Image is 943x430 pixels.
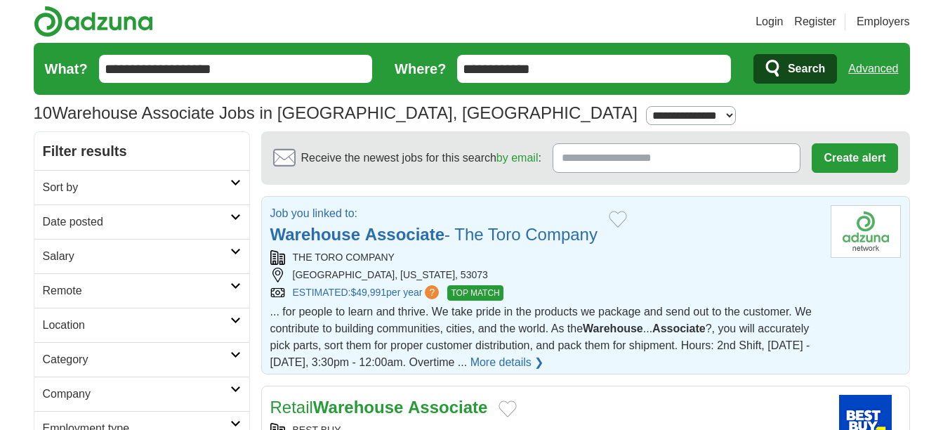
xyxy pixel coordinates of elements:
span: Search [788,55,825,83]
label: What? [45,58,88,79]
a: Remote [34,273,249,308]
h2: Date posted [43,214,230,230]
strong: Warehouse [583,322,643,334]
a: Category [34,342,249,377]
strong: Warehouse [270,225,360,244]
a: Location [34,308,249,342]
strong: Warehouse [313,398,403,417]
button: Add to favorite jobs [609,211,627,228]
button: Create alert [812,143,897,173]
a: Date posted [34,204,249,239]
span: ? [425,285,439,299]
h2: Remote [43,282,230,299]
h1: Warehouse Associate Jobs in [GEOGRAPHIC_DATA], [GEOGRAPHIC_DATA] [34,103,638,122]
a: Sort by [34,170,249,204]
a: by email [496,152,539,164]
span: $49,991 [350,287,386,298]
h2: Category [43,351,230,368]
span: Receive the newest jobs for this search : [301,150,541,167]
a: ESTIMATED:$49,991per year? [293,285,442,301]
a: Login [756,13,783,30]
button: Search [753,54,837,84]
span: ... for people to learn and thrive. We take pride in the products we package and send out to the ... [270,306,812,368]
span: 10 [34,100,53,126]
div: [GEOGRAPHIC_DATA], [US_STATE], 53073 [270,268,819,282]
label: Where? [395,58,446,79]
h2: Salary [43,248,230,265]
a: Warehouse Associate- The Toro Company [270,225,598,244]
a: More details ❯ [470,354,544,371]
h2: Sort by [43,179,230,196]
h2: Location [43,317,230,334]
div: THE TORO COMPANY [270,250,819,265]
h2: Company [43,386,230,403]
a: Company [34,377,249,411]
strong: Associate [408,398,487,417]
a: RetailWarehouse Associate [270,398,488,417]
a: Employers [857,13,910,30]
a: Advanced [848,55,898,83]
a: Register [794,13,836,30]
a: Salary [34,239,249,273]
button: Add to favorite jobs [499,400,517,417]
img: Adzuna logo [34,6,153,37]
h2: Filter results [34,132,249,170]
strong: Associate [365,225,444,244]
strong: Associate [652,322,706,334]
p: Job you linked to: [270,205,598,222]
span: TOP MATCH [447,285,503,301]
img: Company logo [831,205,901,258]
